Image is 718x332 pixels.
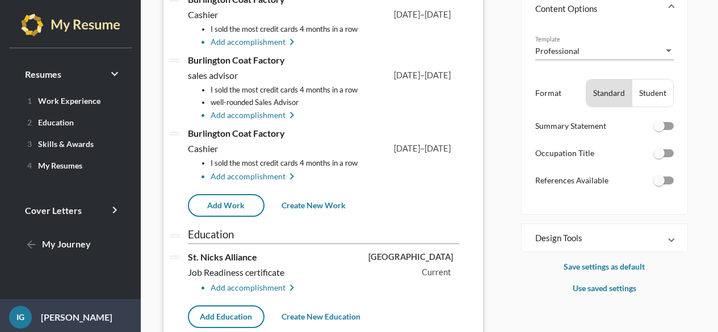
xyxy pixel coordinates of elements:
span: Current [422,267,451,277]
p: Use saved settings [521,281,688,295]
span: sales advisor [188,70,241,81]
mat-icon: keyboard_arrow_right [285,36,299,49]
span: Cashier [188,9,221,20]
li: I sold the most credit cards 4 months in a row [211,23,459,35]
span: [DATE] [394,70,420,80]
span: Skills & Awards [23,139,94,149]
button: Add Work [188,194,264,217]
span: [DATE] [394,10,420,19]
span: My Resumes [23,161,82,170]
span: – [420,70,425,80]
span: Create New Education [282,312,360,321]
i: drag_handle [168,229,182,243]
i: drag_handle [167,53,182,68]
span: Create New Work [282,200,346,210]
span: My Journey [25,238,91,249]
a: My Journey [14,231,127,258]
span: Cashier [188,143,221,154]
li: Add accomplishment [211,109,459,123]
li: References Available [535,174,674,197]
mat-expansion-panel-header: Design Tools [522,224,687,251]
span: Add Education [200,312,252,321]
a: 4My Resumes [14,156,127,174]
span: [DATE] [425,144,451,153]
li: Occupation Title [535,146,674,170]
span: St. Nicks Alliance [188,251,257,262]
span: Cover Letters [25,205,82,216]
span: – [420,144,425,153]
span: 4 [27,161,32,170]
button: Create New Work [272,195,355,216]
span: Resumes [25,69,61,79]
span: Education [23,117,74,127]
span: Burlington Coat Factory [188,54,285,65]
a: 2Education [14,113,127,131]
span: Add Work [207,200,245,210]
li: Add accomplishment [211,170,459,184]
li: Format [535,79,674,107]
li: well-rounded Sales Advisor [211,96,459,108]
button: Add Education [188,305,264,328]
span: Job Readiness certificate [188,267,288,278]
mat-icon: keyboard_arrow_right [285,109,299,123]
i: drag_handle [167,127,182,141]
mat-select: Template [535,45,674,57]
button: Student [632,79,673,107]
span: Burlington Coat Factory [188,128,285,138]
span: [DATE] [425,10,451,19]
i: keyboard_arrow_right [108,67,121,81]
div: IG [9,306,32,329]
mat-icon: keyboard_arrow_right [285,281,299,295]
span: – [420,10,425,19]
li: Add accomplishment [211,281,459,295]
span: [GEOGRAPHIC_DATA] [368,252,453,262]
mat-icon: keyboard_arrow_right [285,170,299,184]
img: my-resume-light.png [21,14,120,36]
span: [DATE] [394,144,420,153]
p: [PERSON_NAME] [32,310,112,324]
button: Standard [586,79,632,107]
span: [DATE] [425,70,451,80]
mat-icon: arrow_back [25,238,39,252]
li: I sold the most credit cards 4 months in a row [211,84,459,96]
p: Save settings as default [521,260,688,274]
div: Content Options [522,27,687,214]
i: keyboard_arrow_right [108,203,121,217]
li: Summary Statement [535,119,674,142]
span: Professional [535,46,580,56]
a: 3Skills & Awards [14,135,127,153]
span: Work Experience [23,96,100,106]
span: 2 [27,117,32,127]
mat-panel-title: Content Options [535,3,660,14]
span: 3 [27,139,32,149]
li: I sold the most credit cards 4 months in a row [211,157,459,169]
button: Create New Education [272,306,370,327]
li: Add accomplishment [211,36,459,49]
a: 1Work Experience [14,91,127,110]
i: drag_handle [167,250,182,264]
mat-panel-title: Design Tools [535,232,660,243]
span: 1 [27,96,32,106]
